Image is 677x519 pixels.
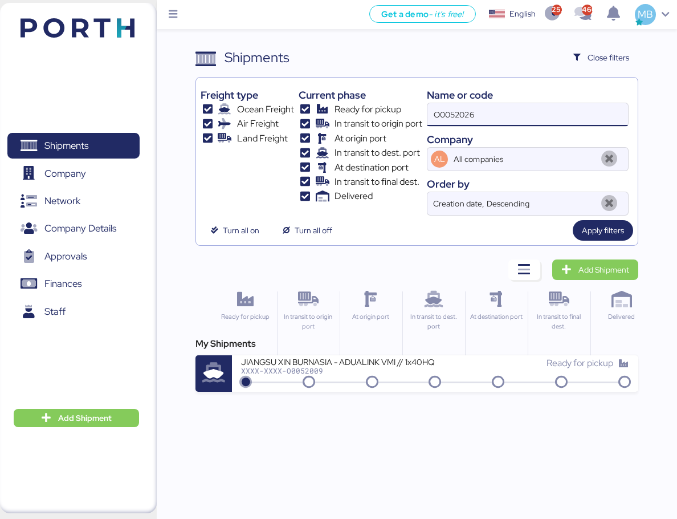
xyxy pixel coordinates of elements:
div: Company [427,132,628,147]
span: Ready for pickup [335,103,401,116]
button: Turn all on [201,220,268,241]
span: Network [44,193,80,209]
a: Network [7,188,140,214]
a: Company Details [7,216,140,242]
span: Approvals [44,248,87,265]
span: Turn all on [223,224,259,237]
span: Add Shipment [578,263,629,277]
div: Name or code [427,87,628,103]
div: Ready for pickup [218,312,271,322]
span: Shipments [44,137,88,154]
span: In transit to dest. port [335,146,420,160]
span: In transit to origin port [335,117,422,131]
span: Delivered [335,189,373,203]
span: MB [638,7,653,22]
button: Add Shipment [14,409,139,427]
a: Staff [7,299,140,325]
span: Ocean Freight [237,103,294,116]
div: At origin port [345,312,397,322]
span: Add Shipment [58,411,112,425]
span: Air Freight [237,117,279,131]
div: Shipments [225,47,289,68]
span: Staff [44,303,66,320]
a: Finances [7,271,140,297]
div: My Shipments [195,337,638,351]
div: At destination port [470,312,523,322]
a: Shipments [7,133,140,159]
a: Approvals [7,244,140,270]
div: XXXX-XXXX-O0052009 [241,367,435,375]
span: Finances [44,275,81,292]
div: Current phase [299,87,422,103]
span: At origin port [335,132,386,145]
div: In transit to origin port [282,312,335,331]
span: Turn all off [295,224,332,237]
input: AL [451,148,596,171]
div: Order by [427,176,628,192]
span: Company Details [44,220,116,237]
button: Turn all off [273,220,341,241]
button: Close filters [564,47,638,68]
span: Company [44,165,86,182]
a: Company [7,160,140,186]
div: Freight type [201,87,293,103]
span: Land Freight [237,132,288,145]
span: Close filters [588,51,629,64]
button: Menu [164,5,183,25]
span: AL [434,153,445,165]
span: Ready for pickup [547,357,613,369]
span: Apply filters [582,224,624,237]
div: Delivered [596,312,648,322]
a: Add Shipment [552,259,638,280]
div: JIANGSU XIN BURNASIA - ADUALINK VMI // 1x40HQ // SHANGHAI - MANZANILLO / HBL: BYKS25073043SE / MB... [241,356,435,366]
div: In transit to dest. port [407,312,460,331]
button: Apply filters [573,220,633,241]
span: At destination port [335,161,409,175]
div: English [509,8,536,20]
div: In transit to final dest. [533,312,585,331]
span: In transit to final dest. [335,175,419,189]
